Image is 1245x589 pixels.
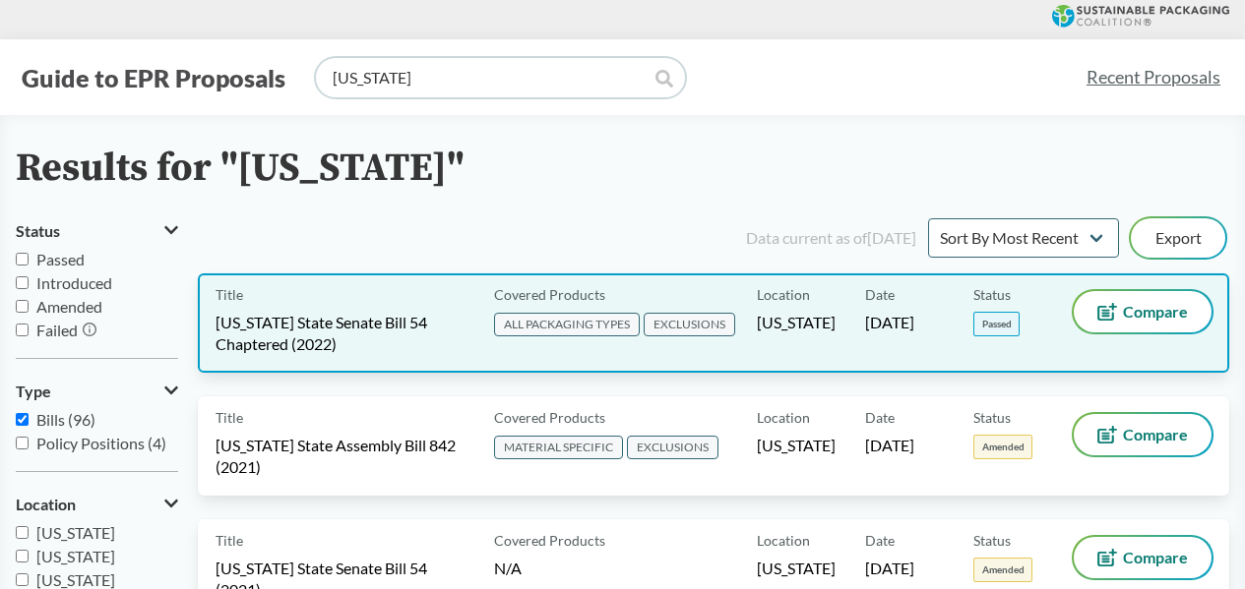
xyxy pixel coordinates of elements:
span: Location [757,530,810,551]
input: Bills (96) [16,413,29,426]
button: Guide to EPR Proposals [16,62,291,93]
span: [DATE] [865,435,914,456]
span: [US_STATE] [36,523,115,542]
button: Compare [1074,537,1212,578]
span: Compare [1123,550,1188,565]
span: Status [973,284,1011,305]
span: Introduced [36,273,112,292]
span: EXCLUSIONS [644,313,735,336]
span: Covered Products [494,407,605,428]
span: Amended [36,297,102,316]
span: [DATE] [865,558,914,579]
span: Amended [973,558,1032,582]
span: Passed [973,312,1020,336]
span: Date [865,530,895,551]
span: Type [16,383,51,400]
input: Passed [16,253,29,265]
span: Location [757,284,810,305]
input: [US_STATE] [16,526,29,539]
input: [US_STATE] [16,573,29,586]
span: [US_STATE] State Senate Bill 54 Chaptered (2022) [216,312,470,355]
span: N/A [494,559,522,577]
span: Status [973,407,1011,428]
button: Type [16,375,178,408]
span: Failed [36,321,78,339]
span: MATERIAL SPECIFIC [494,436,623,459]
button: Status [16,214,178,248]
span: Covered Products [494,284,605,305]
span: Location [16,496,76,513]
span: Compare [1123,427,1188,442]
span: Compare [1123,304,1188,320]
span: [US_STATE] [36,570,115,589]
span: Passed [36,250,85,268]
span: [DATE] [865,312,914,333]
span: [US_STATE] State Assembly Bill 842 (2021) [216,435,470,478]
span: [US_STATE] [757,312,836,333]
span: Title [216,284,243,305]
button: Compare [1074,414,1212,455]
h2: Results for "[US_STATE]" [16,147,465,191]
span: Title [216,407,243,428]
span: Date [865,284,895,305]
span: Bills (96) [36,410,95,429]
button: Compare [1074,291,1212,332]
input: Find a proposal [316,58,685,97]
span: Date [865,407,895,428]
span: Amended [973,435,1032,459]
button: Export [1131,218,1225,258]
span: [US_STATE] [757,435,836,456]
input: [US_STATE] [16,550,29,562]
input: Introduced [16,276,29,289]
input: Amended [16,300,29,313]
span: EXCLUSIONS [627,436,718,459]
span: Title [216,530,243,551]
span: Location [757,407,810,428]
button: Location [16,488,178,521]
span: Policy Positions (4) [36,434,166,452]
a: Recent Proposals [1078,55,1229,99]
span: Covered Products [494,530,605,551]
span: [US_STATE] [757,558,836,579]
span: Status [16,222,60,240]
span: Status [973,530,1011,551]
input: Policy Positions (4) [16,437,29,449]
span: ALL PACKAGING TYPES [494,313,640,336]
div: Data current as of [DATE] [746,226,916,250]
span: [US_STATE] [36,547,115,565]
input: Failed [16,324,29,336]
